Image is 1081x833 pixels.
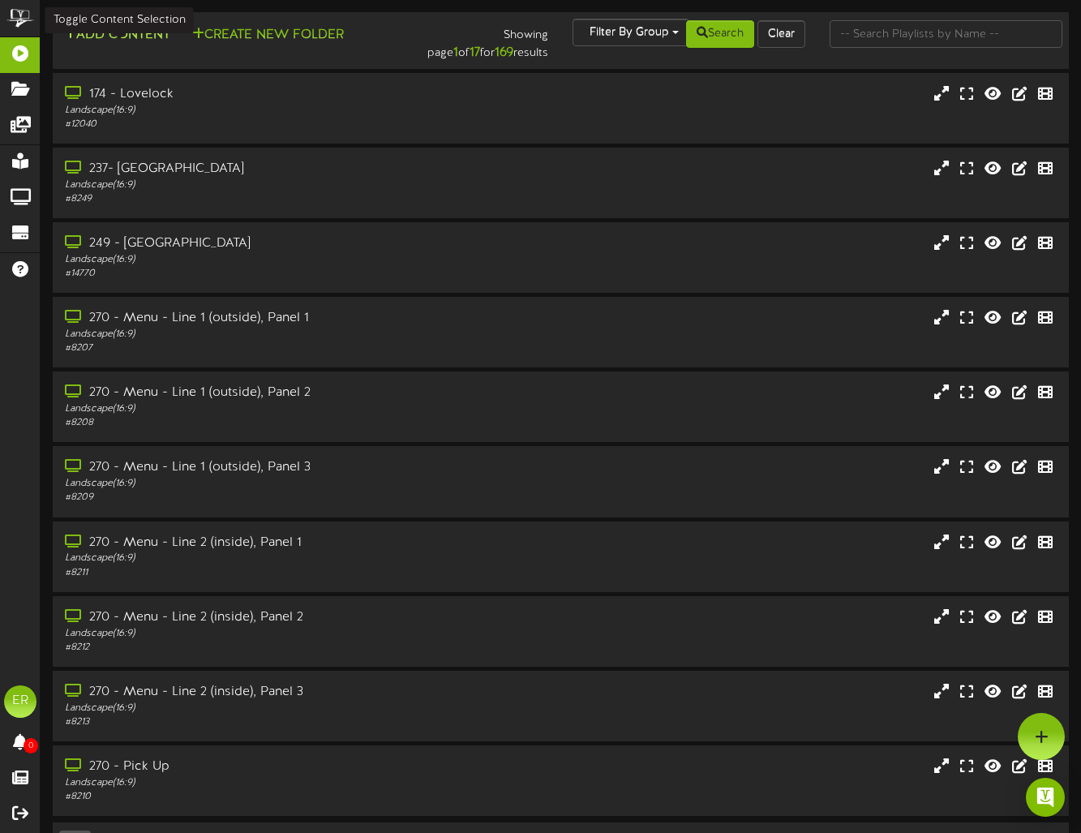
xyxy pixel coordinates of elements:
[65,384,464,402] div: 270 - Menu - Line 1 (outside), Panel 2
[65,641,464,655] div: # 8212
[65,491,464,505] div: # 8209
[59,25,175,45] button: Add Content
[65,192,464,206] div: # 8249
[65,627,464,641] div: Landscape ( 16:9 )
[65,118,464,131] div: # 12040
[830,20,1062,48] input: -- Search Playlists by Name --
[65,341,464,355] div: # 8207
[573,19,689,46] button: Filter By Group
[65,416,464,430] div: # 8208
[65,328,464,341] div: Landscape ( 16:9 )
[65,402,464,416] div: Landscape ( 16:9 )
[65,758,464,776] div: 270 - Pick Up
[65,104,464,118] div: Landscape ( 16:9 )
[65,534,464,552] div: 270 - Menu - Line 2 (inside), Panel 1
[65,702,464,715] div: Landscape ( 16:9 )
[65,234,464,253] div: 249 - [GEOGRAPHIC_DATA]
[65,178,464,192] div: Landscape ( 16:9 )
[187,25,349,45] button: Create New Folder
[65,85,464,104] div: 174 - Lovelock
[453,45,458,60] strong: 1
[65,160,464,178] div: 237- [GEOGRAPHIC_DATA]
[65,458,464,477] div: 270 - Menu - Line 1 (outside), Panel 3
[65,253,464,267] div: Landscape ( 16:9 )
[1026,778,1065,817] div: Open Intercom Messenger
[757,20,805,48] button: Clear
[686,20,754,48] button: Search
[24,738,38,754] span: 0
[470,45,480,60] strong: 17
[4,685,36,718] div: ER
[65,715,464,729] div: # 8213
[65,683,464,702] div: 270 - Menu - Line 2 (inside), Panel 3
[65,477,464,491] div: Landscape ( 16:9 )
[65,790,464,804] div: # 8210
[65,309,464,328] div: 270 - Menu - Line 1 (outside), Panel 1
[495,45,513,60] strong: 169
[65,566,464,580] div: # 8211
[65,552,464,565] div: Landscape ( 16:9 )
[65,608,464,627] div: 270 - Menu - Line 2 (inside), Panel 2
[389,19,560,62] div: Showing page of for results
[65,267,464,281] div: # 14770
[65,776,464,790] div: Landscape ( 16:9 )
